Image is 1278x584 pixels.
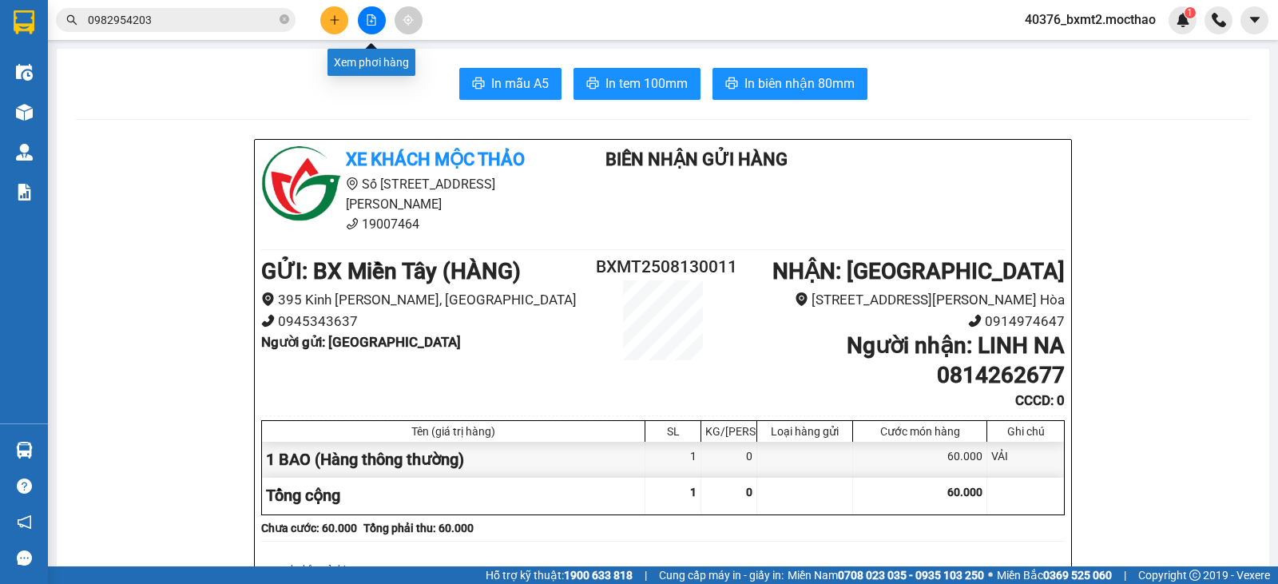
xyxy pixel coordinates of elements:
[574,68,701,100] button: printerIn tem 100mm
[14,10,34,34] img: logo-vxr
[645,566,647,584] span: |
[772,258,1065,284] b: NHẬN : [GEOGRAPHIC_DATA]
[261,334,461,350] b: Người gửi : [GEOGRAPHIC_DATA]
[788,566,984,584] span: Miền Nam
[280,14,289,24] span: close-circle
[988,572,993,578] span: ⚪️
[486,566,633,584] span: Hỗ trợ kỹ thuật:
[261,214,558,234] li: 19007464
[320,6,348,34] button: plus
[1043,569,1112,582] strong: 0369 525 060
[649,425,697,438] div: SL
[1015,392,1065,408] b: CCCD : 0
[701,442,757,478] div: 0
[586,77,599,92] span: printer
[266,425,641,438] div: Tên (giá trị hàng)
[997,566,1112,584] span: Miền Bắc
[261,522,357,534] b: Chưa cước : 60.000
[1212,13,1226,27] img: phone-icon
[16,144,33,161] img: warehouse-icon
[261,311,596,332] li: 0945343637
[329,14,340,26] span: plus
[659,566,784,584] span: Cung cấp máy in - giấy in:
[66,14,77,26] span: search
[459,68,562,100] button: printerIn mẫu A5
[327,49,415,76] div: Xem phơi hàng
[17,550,32,566] span: message
[17,514,32,530] span: notification
[947,486,982,499] span: 60.000
[1189,570,1201,581] span: copyright
[16,442,33,459] img: warehouse-icon
[746,486,752,499] span: 0
[847,332,1065,387] b: Người nhận : LINH NA 0814262677
[261,289,596,311] li: 395 Kinh [PERSON_NAME], [GEOGRAPHIC_DATA]
[491,73,549,93] span: In mẫu A5
[1185,7,1196,18] sup: 1
[857,425,982,438] div: Cước món hàng
[645,442,701,478] div: 1
[1248,13,1262,27] span: caret-down
[690,486,697,499] span: 1
[17,479,32,494] span: question-circle
[346,149,525,169] b: Xe khách Mộc Thảo
[564,569,633,582] strong: 1900 633 818
[991,425,1060,438] div: Ghi chú
[761,425,848,438] div: Loại hàng gửi
[1240,6,1268,34] button: caret-down
[16,64,33,81] img: warehouse-icon
[605,73,688,93] span: In tem 100mm
[605,149,788,169] b: Biên Nhận Gửi Hàng
[261,314,275,328] span: phone
[363,522,474,534] b: Tổng phải thu: 60.000
[266,486,340,505] span: Tổng cộng
[472,77,485,92] span: printer
[1187,7,1193,18] span: 1
[16,104,33,121] img: warehouse-icon
[1124,566,1126,584] span: |
[261,292,275,306] span: environment
[1012,10,1169,30] span: 40376_bxmt2.mocthao
[280,13,289,28] span: close-circle
[730,289,1065,311] li: [STREET_ADDRESS][PERSON_NAME] Hòa
[261,174,558,214] li: Số [STREET_ADDRESS][PERSON_NAME]
[366,14,377,26] span: file-add
[1176,13,1190,27] img: icon-new-feature
[853,442,987,478] div: 60.000
[987,442,1064,478] div: VẢI
[261,146,341,226] img: logo.jpg
[744,73,855,93] span: In biên nhận 80mm
[968,314,982,328] span: phone
[725,77,738,92] span: printer
[730,311,1065,332] li: 0914974647
[596,254,730,280] h2: BXMT2508130011
[261,258,521,284] b: GỬI : BX Miền Tây (HÀNG)
[795,292,808,306] span: environment
[403,14,414,26] span: aim
[346,217,359,230] span: phone
[262,442,645,478] div: 1 BAO (Hàng thông thường)
[712,68,867,100] button: printerIn biên nhận 80mm
[705,425,752,438] div: KG/[PERSON_NAME]
[358,6,386,34] button: file-add
[838,569,984,582] strong: 0708 023 035 - 0935 103 250
[16,184,33,201] img: solution-icon
[395,6,423,34] button: aim
[346,177,359,190] span: environment
[88,11,276,29] input: Tìm tên, số ĐT hoặc mã đơn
